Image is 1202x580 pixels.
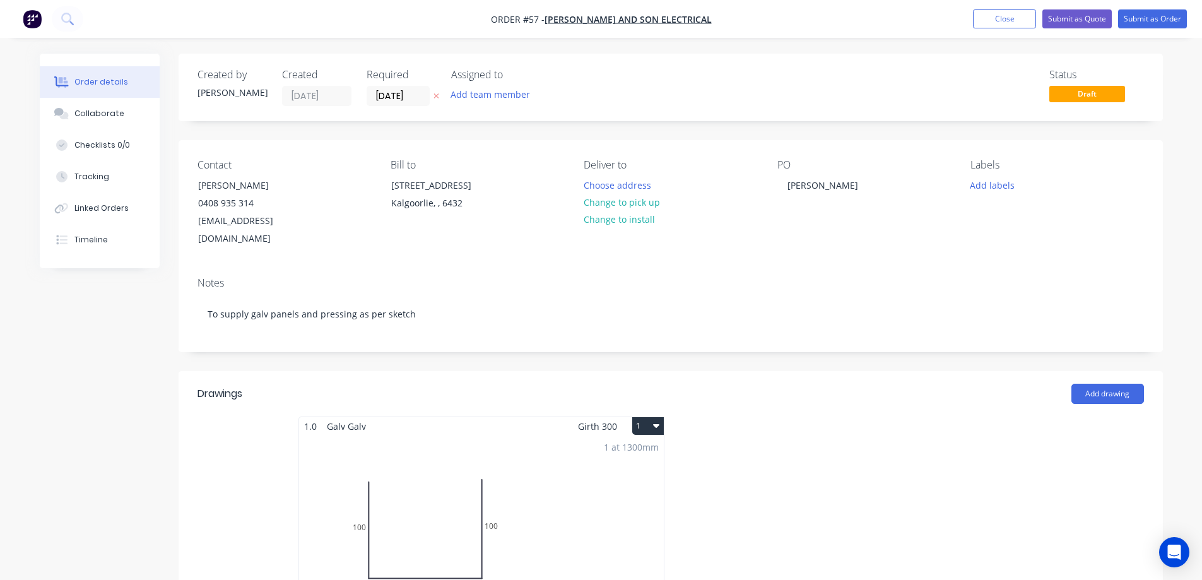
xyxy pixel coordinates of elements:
[40,98,160,129] button: Collaborate
[1118,9,1187,28] button: Submit as Order
[577,211,661,228] button: Change to install
[198,212,303,247] div: [EMAIL_ADDRESS][DOMAIN_NAME]
[40,129,160,161] button: Checklists 0/0
[367,69,436,81] div: Required
[577,176,657,193] button: Choose address
[187,176,314,248] div: [PERSON_NAME]0408 935 314[EMAIL_ADDRESS][DOMAIN_NAME]
[197,86,267,99] div: [PERSON_NAME]
[963,176,1022,193] button: Add labels
[391,177,496,194] div: [STREET_ADDRESS]
[197,386,242,401] div: Drawings
[40,224,160,256] button: Timeline
[282,69,351,81] div: Created
[197,69,267,81] div: Created by
[74,139,130,151] div: Checklists 0/0
[604,441,659,454] div: 1 at 1300mm
[40,192,160,224] button: Linked Orders
[491,13,545,25] span: Order #57 -
[584,159,757,171] div: Deliver to
[451,69,577,81] div: Assigned to
[444,86,536,103] button: Add team member
[632,417,664,435] button: 1
[577,194,666,211] button: Change to pick up
[40,66,160,98] button: Order details
[74,203,129,214] div: Linked Orders
[391,194,496,212] div: Kalgoorlie, , 6432
[197,295,1144,333] div: To supply galv panels and pressing as per sketch
[198,177,303,194] div: [PERSON_NAME]
[197,159,370,171] div: Contact
[74,234,108,246] div: Timeline
[970,159,1143,171] div: Labels
[1042,9,1112,28] button: Submit as Quote
[1049,69,1144,81] div: Status
[40,161,160,192] button: Tracking
[322,417,371,435] span: Galv Galv
[74,171,109,182] div: Tracking
[74,76,128,88] div: Order details
[578,417,617,435] span: Girth 300
[74,108,124,119] div: Collaborate
[198,194,303,212] div: 0408 935 314
[23,9,42,28] img: Factory
[1049,86,1125,102] span: Draft
[1159,537,1189,567] div: Open Intercom Messenger
[197,277,1144,289] div: Notes
[1071,384,1144,404] button: Add drawing
[973,9,1036,28] button: Close
[391,159,563,171] div: Bill to
[299,417,322,435] span: 1.0
[777,159,950,171] div: PO
[777,176,868,194] div: [PERSON_NAME]
[451,86,537,103] button: Add team member
[380,176,507,216] div: [STREET_ADDRESS]Kalgoorlie, , 6432
[545,13,712,25] a: [PERSON_NAME] and Son Electrical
